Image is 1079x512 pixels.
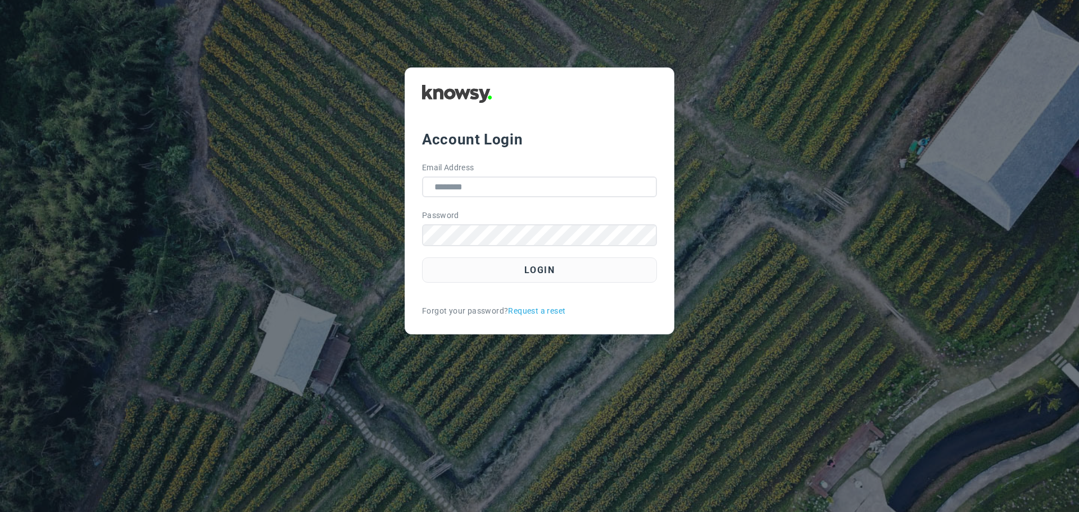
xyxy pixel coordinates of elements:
[422,257,657,283] button: Login
[422,210,459,221] label: Password
[508,305,565,317] a: Request a reset
[422,162,474,174] label: Email Address
[422,129,657,149] div: Account Login
[422,305,657,317] div: Forgot your password?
